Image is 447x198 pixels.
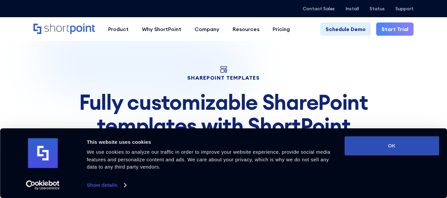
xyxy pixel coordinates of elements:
[87,180,126,190] a: Show details
[87,138,337,146] div: This website uses cookies
[33,23,95,35] a: Home
[395,6,414,11] a: Support
[370,6,385,11] a: Status
[14,180,72,190] a: Usercentrics Cookiebot - opens in a new window
[102,22,135,36] a: Product
[195,25,219,33] div: Company
[108,25,129,33] div: Product
[142,25,181,33] div: Why ShortPoint
[344,136,439,155] button: OK
[33,75,413,80] h1: SHAREPOINT TEMPLATES
[320,22,371,36] a: Schedule Demo
[33,91,413,137] div: Fully customizable SharePoint templates with ShortPoint
[233,25,259,33] div: Resources
[273,25,290,33] div: Pricing
[303,6,335,11] a: Contact Sales
[345,6,359,11] a: Install
[376,22,414,36] a: Start Trial
[28,139,58,168] img: logo
[87,149,330,170] span: We use cookies to analyze our traffic in order to improve your website experience, provide social...
[226,22,266,36] a: Resources
[135,22,188,36] a: Why ShortPoint
[188,22,226,36] a: Company
[266,22,296,36] a: Pricing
